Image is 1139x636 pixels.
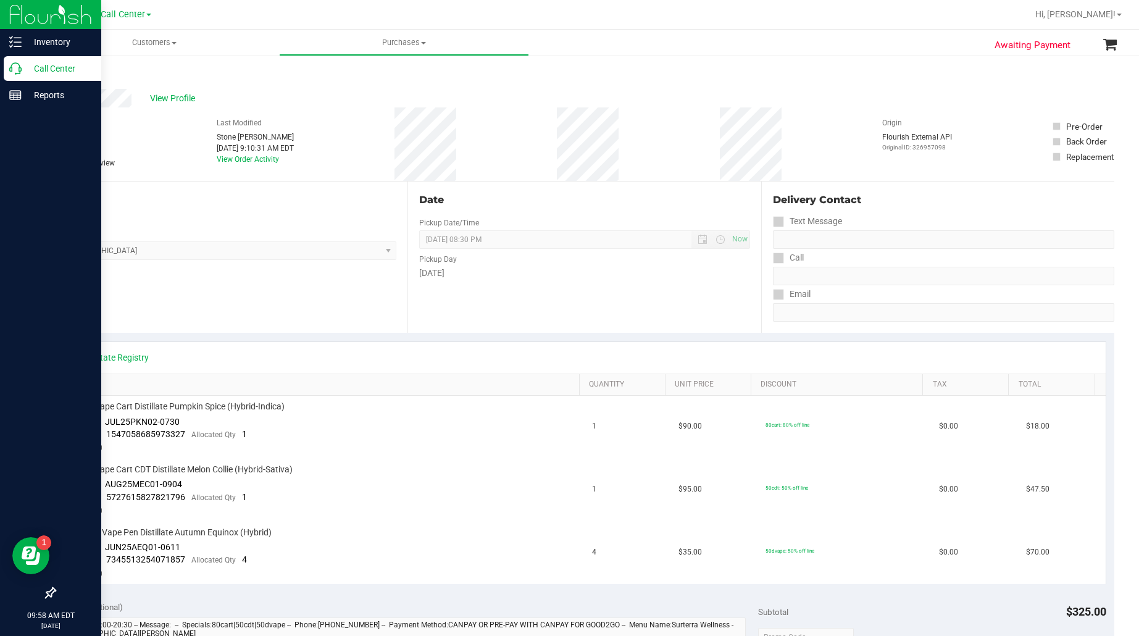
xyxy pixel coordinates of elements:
span: Allocated Qty [191,430,236,439]
span: View Profile [150,92,199,105]
div: [DATE] [419,267,749,280]
label: Pickup Date/Time [419,217,479,228]
span: 5727615827821796 [106,492,185,502]
span: $90.00 [678,421,702,432]
input: Format: (999) 999-9999 [773,230,1114,249]
span: $0.00 [939,483,958,495]
span: 1547058685973327 [106,429,185,439]
span: 1 [592,483,596,495]
a: Tax [933,380,1004,390]
a: SKU [73,380,574,390]
span: JUL25PKN02-0730 [105,417,180,427]
div: Pre-Order [1066,120,1103,133]
p: 09:58 AM EDT [6,610,96,621]
span: 50dvape: 50% off line [766,548,814,554]
div: Replacement [1066,151,1114,163]
label: Call [773,249,804,267]
span: 1 [242,429,247,439]
span: $47.50 [1026,483,1049,495]
div: Delivery Contact [773,193,1114,207]
span: Customers [30,37,279,48]
span: $35.00 [678,546,702,558]
a: Total [1019,380,1090,390]
div: Flourish External API [882,132,952,152]
a: Quantity [589,380,661,390]
iframe: Resource center [12,537,49,574]
span: Allocated Qty [191,556,236,564]
a: Customers [30,30,279,56]
label: Pickup Day [419,254,457,265]
a: Purchases [279,30,528,56]
inline-svg: Inventory [9,36,22,48]
span: Purchases [280,37,528,48]
span: 1 [242,492,247,502]
span: Allocated Qty [191,493,236,502]
p: Inventory [22,35,96,49]
span: AUG25MEC01-0904 [105,479,182,489]
input: Format: (999) 999-9999 [773,267,1114,285]
label: Email [773,285,811,303]
span: JUN25AEQ01-0611 [105,542,180,552]
span: Hi, [PERSON_NAME]! [1035,9,1116,19]
p: Original ID: 326957098 [882,143,952,152]
div: Date [419,193,749,207]
label: Text Message [773,212,842,230]
div: Back Order [1066,135,1107,148]
span: Subtotal [758,607,788,617]
span: 4 [592,546,596,558]
span: $18.00 [1026,421,1049,432]
span: FT 1g Vape Cart CDT Distillate Melon Collie (Hybrid-Sativa) [71,464,293,475]
inline-svg: Reports [9,89,22,101]
iframe: Resource center unread badge [36,535,51,550]
a: View State Registry [75,351,149,364]
p: Call Center [22,61,96,76]
span: $0.00 [939,546,958,558]
a: Unit Price [675,380,746,390]
span: $325.00 [1066,605,1106,618]
span: Call Center [101,9,145,20]
span: 1 [592,421,596,432]
a: View Order Activity [217,155,279,164]
div: Location [54,193,396,207]
div: [DATE] 9:10:31 AM EDT [217,143,294,154]
p: [DATE] [6,621,96,630]
span: 50cdt: 50% off line [766,485,808,491]
div: Stone [PERSON_NAME] [217,132,294,143]
span: 7345513254071857 [106,554,185,564]
span: 80cart: 80% off line [766,422,809,428]
span: Awaiting Payment [995,38,1070,52]
span: FT 1g Vape Cart Distillate Pumpkin Spice (Hybrid-Indica) [71,401,285,412]
span: 4 [242,554,247,564]
span: $70.00 [1026,546,1049,558]
span: FT 0.3g Vape Pen Distillate Autumn Equinox (Hybrid) [71,527,272,538]
p: Reports [22,88,96,103]
label: Origin [882,117,902,128]
label: Last Modified [217,117,262,128]
a: Discount [761,380,918,390]
span: $0.00 [939,421,958,432]
span: $95.00 [678,483,702,495]
inline-svg: Call Center [9,62,22,75]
